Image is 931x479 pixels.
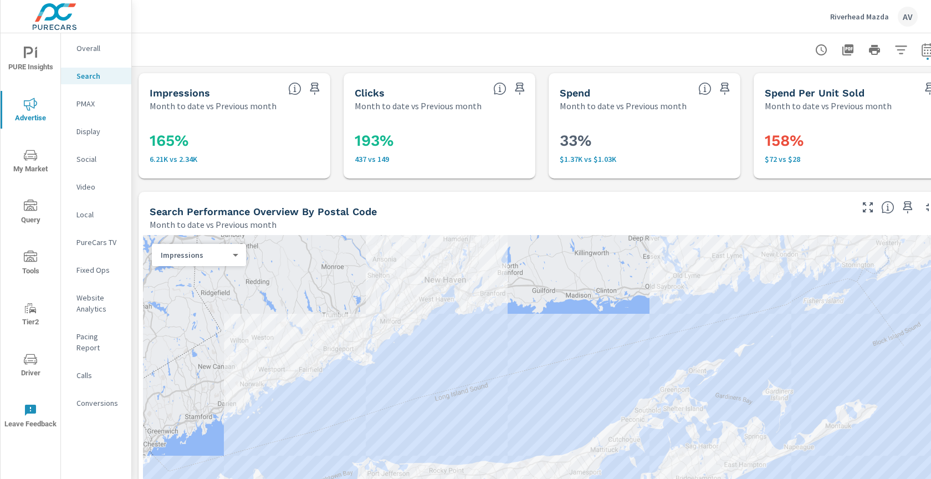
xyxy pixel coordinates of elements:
span: Query [4,200,57,227]
span: The amount of money spent on advertising during the period. [698,82,712,95]
span: Save this to your personalized report [306,80,324,98]
p: Pacing Report [76,331,122,353]
div: PureCars TV [61,234,131,251]
p: Conversions [76,398,122,409]
div: Display [61,123,131,140]
button: Apply Filters [890,39,912,61]
h3: 165% [150,131,319,150]
p: Month to date vs Previous month [150,99,277,113]
p: 437 vs 149 [355,155,524,164]
div: Local [61,206,131,223]
p: PureCars TV [76,237,122,248]
button: Make Fullscreen [859,198,877,216]
p: Display [76,126,122,137]
button: Print Report [863,39,886,61]
div: Video [61,179,131,195]
p: Video [76,181,122,192]
span: Understand Search performance data by postal code. Individual postal codes can be selected and ex... [881,201,894,214]
p: Month to date vs Previous month [355,99,482,113]
span: PURE Insights [4,47,57,74]
p: Calls [76,370,122,381]
p: Month to date vs Previous month [765,99,892,113]
div: PMAX [61,95,131,112]
span: Advertise [4,98,57,125]
div: AV [898,7,918,27]
h3: 33% [560,131,729,150]
p: 6.21K vs 2.34K [150,155,319,164]
span: The number of times an ad was shown on your behalf. [288,82,301,95]
p: Riverhead Mazda [830,12,889,22]
div: Overall [61,40,131,57]
h5: Spend [560,87,590,99]
p: Website Analytics [76,292,122,314]
span: Driver [4,353,57,380]
h3: 193% [355,131,524,150]
p: Month to date vs Previous month [560,99,687,113]
div: Conversions [61,395,131,411]
div: Impressions [152,250,237,261]
div: Calls [61,367,131,384]
div: Pacing Report [61,328,131,356]
p: PMAX [76,98,122,109]
div: nav menu [1,33,60,441]
span: The number of times an ad was clicked by a consumer. [493,82,507,95]
h5: Spend Per Unit Sold [765,87,864,99]
p: Impressions [161,250,228,260]
p: Month to date vs Previous month [150,218,277,231]
button: "Export Report to PDF" [837,39,859,61]
p: Overall [76,43,122,54]
div: Social [61,151,131,167]
p: Fixed Ops [76,264,122,276]
h5: Search Performance Overview By Postal Code [150,206,377,217]
p: $1,368 vs $1,032 [560,155,729,164]
p: Local [76,209,122,220]
p: Search [76,70,122,81]
span: Save this to your personalized report [899,198,917,216]
div: Search [61,68,131,84]
span: Tools [4,251,57,278]
span: My Market [4,149,57,176]
span: Leave Feedback [4,404,57,431]
p: Social [76,154,122,165]
h5: Clicks [355,87,385,99]
span: Save this to your personalized report [511,80,529,98]
h5: Impressions [150,87,210,99]
div: Fixed Ops [61,262,131,278]
span: Tier2 [4,302,57,329]
div: Website Analytics [61,289,131,317]
span: Save this to your personalized report [716,80,734,98]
